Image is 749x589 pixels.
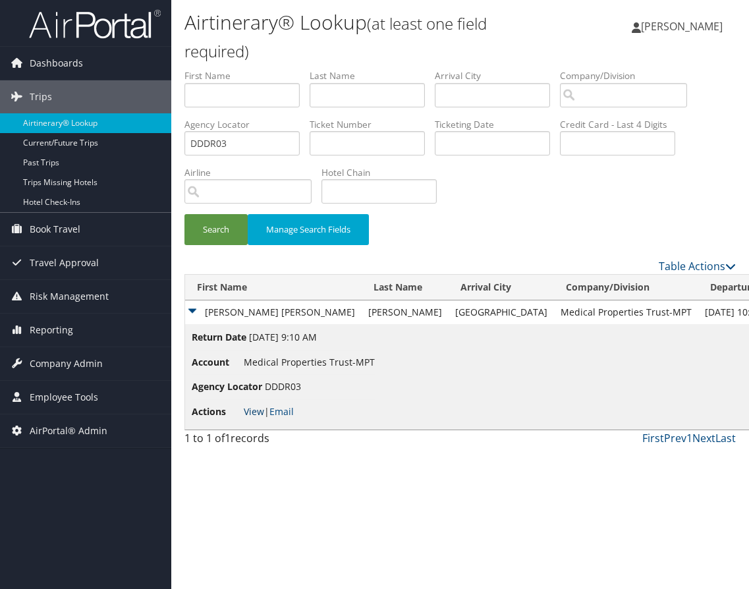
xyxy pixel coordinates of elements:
[244,356,375,368] span: Medical Properties Trust-MPT
[248,214,369,245] button: Manage Search Fields
[632,7,736,46] a: [PERSON_NAME]
[192,330,246,345] span: Return Date
[185,300,362,324] td: [PERSON_NAME] [PERSON_NAME]
[30,47,83,80] span: Dashboards
[184,166,321,179] label: Airline
[664,431,686,445] a: Prev
[265,380,301,393] span: DDDR03
[554,275,698,300] th: Company/Division
[449,275,554,300] th: Arrival City: activate to sort column ascending
[30,414,107,447] span: AirPortal® Admin
[244,405,294,418] span: |
[362,275,449,300] th: Last Name: activate to sort column ascending
[184,118,310,131] label: Agency Locator
[30,213,80,246] span: Book Travel
[192,379,262,394] span: Agency Locator
[30,246,99,279] span: Travel Approval
[184,214,248,245] button: Search
[321,166,447,179] label: Hotel Chain
[659,259,736,273] a: Table Actions
[560,118,685,131] label: Credit Card - Last 4 Digits
[192,405,241,419] span: Actions
[30,381,98,414] span: Employee Tools
[244,405,264,418] a: View
[30,280,109,313] span: Risk Management
[449,300,554,324] td: [GEOGRAPHIC_DATA]
[269,405,294,418] a: Email
[310,69,435,82] label: Last Name
[185,275,362,300] th: First Name: activate to sort column ascending
[225,431,231,445] span: 1
[641,19,723,34] span: [PERSON_NAME]
[29,9,161,40] img: airportal-logo.png
[686,431,692,445] a: 1
[30,80,52,113] span: Trips
[249,331,317,343] span: [DATE] 9:10 AM
[184,430,308,453] div: 1 to 1 of records
[554,300,698,324] td: Medical Properties Trust-MPT
[642,431,664,445] a: First
[310,118,435,131] label: Ticket Number
[362,300,449,324] td: [PERSON_NAME]
[30,347,103,380] span: Company Admin
[184,9,552,64] h1: Airtinerary® Lookup
[192,355,241,370] span: Account
[560,69,697,82] label: Company/Division
[692,431,715,445] a: Next
[435,118,560,131] label: Ticketing Date
[184,69,310,82] label: First Name
[715,431,736,445] a: Last
[30,314,73,347] span: Reporting
[435,69,560,82] label: Arrival City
